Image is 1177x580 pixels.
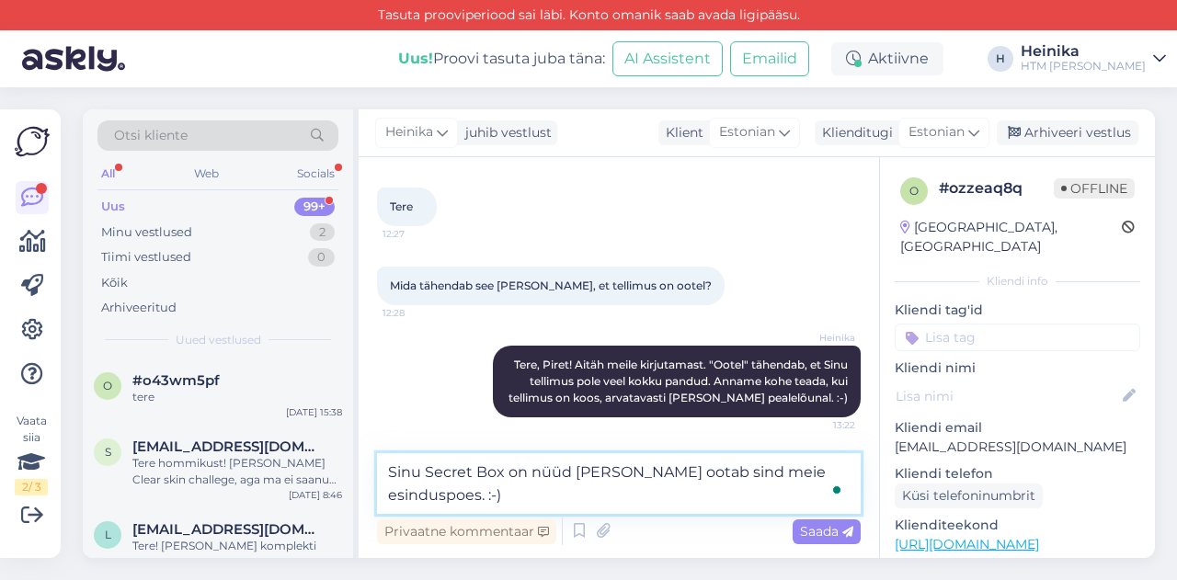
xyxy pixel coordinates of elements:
div: # ozzeaq8q [939,177,1054,199]
button: AI Assistent [612,41,723,76]
span: Offline [1054,178,1135,199]
button: Emailid [730,41,809,76]
div: Küsi telefoninumbrit [895,483,1043,508]
div: [GEOGRAPHIC_DATA], [GEOGRAPHIC_DATA] [900,218,1122,256]
div: Kõik [101,274,128,292]
span: Heinika [786,331,855,345]
div: Tere! [PERSON_NAME] komplekti kätte, aga minuni pole jõudnud veel tänane video, mis pidi tulema ü... [132,538,342,571]
b: Uus! [398,50,433,67]
div: [DATE] 15:38 [286,405,342,419]
p: Kliendi email [895,418,1140,438]
span: Mida tähendab see [PERSON_NAME], et tellimus on ootel? [390,279,712,292]
span: o [103,379,112,392]
div: 2 [310,223,335,242]
span: Tere, Piret! Aitäh meile kirjutamast. "Ootel" tähendab, et Sinu tellimus pole veel kokku pandud. ... [509,358,851,404]
div: Vaata siia [15,413,48,495]
input: Lisa tag [895,324,1140,351]
a: HeinikaHTM [PERSON_NAME] [1021,44,1166,74]
div: tere [132,389,342,405]
img: Askly Logo [15,124,50,159]
div: 0 [308,248,335,267]
span: Saada [800,523,853,540]
div: Web [190,162,223,186]
span: Estonian [908,122,965,142]
span: o [909,184,919,198]
span: s [105,445,111,459]
div: Proovi tasuta juba täna: [398,48,605,70]
div: Kliendi info [895,273,1140,290]
div: Tere hommikust! [PERSON_NAME] Clear skin challege, aga ma ei saanud eile videot meilile! [132,455,342,488]
div: Privaatne kommentaar [377,519,556,544]
span: sirje.puusepp2@mail.ee [132,438,324,455]
div: HTM [PERSON_NAME] [1021,59,1146,74]
div: Arhiveeritud [101,299,177,317]
div: Uus [101,198,125,216]
span: #o43wm5pf [132,372,220,389]
div: Arhiveeri vestlus [997,120,1138,145]
span: 12:28 [383,306,451,320]
span: Uued vestlused [176,332,261,348]
div: [DATE] 8:46 [289,488,342,502]
div: Klient [658,123,703,142]
div: juhib vestlust [458,123,552,142]
textarea: To enrich screen reader interactions, please activate Accessibility in Grammarly extension settings [377,453,861,514]
span: 13:22 [786,418,855,432]
span: Estonian [719,122,775,142]
div: Aktiivne [831,42,943,75]
div: Tiimi vestlused [101,248,191,267]
span: l [105,528,111,541]
div: H [988,46,1013,72]
div: Heinika [1021,44,1146,59]
p: Kliendi tag'id [895,301,1140,320]
div: 99+ [294,198,335,216]
div: 2 / 3 [15,479,48,495]
span: Heinika [385,122,433,142]
p: Klienditeekond [895,516,1140,535]
p: Kliendi telefon [895,464,1140,483]
input: Lisa nimi [896,386,1119,406]
span: ly.kotkas@gmail.com [132,521,324,538]
div: Socials [293,162,338,186]
div: All [97,162,119,186]
div: Klienditugi [815,123,893,142]
span: Otsi kliente [114,126,188,145]
a: [URL][DOMAIN_NAME] [895,536,1039,552]
div: Minu vestlused [101,223,192,242]
span: 12:27 [383,227,451,241]
span: Tere [390,199,413,213]
p: [EMAIL_ADDRESS][DOMAIN_NAME] [895,438,1140,457]
p: Kliendi nimi [895,358,1140,378]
